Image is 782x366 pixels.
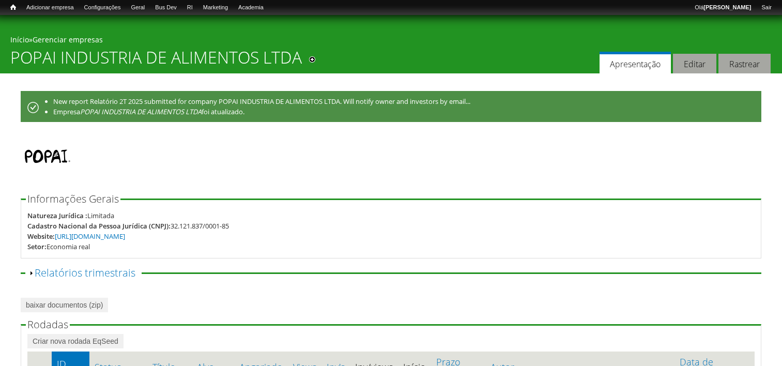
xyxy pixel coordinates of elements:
a: Geral [126,3,150,13]
h1: POPAI INDUSTRIA DE ALIMENTOS LTDA [10,48,302,73]
span: Informações Gerais [27,192,119,206]
div: Limitada [87,210,114,221]
a: Relatórios trimestrais [35,266,135,280]
a: Adicionar empresa [21,3,79,13]
div: Setor: [27,241,47,252]
a: Marketing [198,3,233,13]
a: Apresentação [600,52,671,74]
a: baixar documentos (zip) [21,298,108,312]
a: Início [5,3,21,12]
li: Empresa foi atualizado. [53,106,756,117]
a: Academia [233,3,269,13]
em: POPAI INDUSTRIA DE ALIMENTOS LTDA [80,107,202,116]
div: Natureza Jurídica : [27,210,87,221]
div: Economia real [47,241,90,252]
span: Rodadas [27,317,68,331]
div: 32.121.837/0001-85 [171,221,229,231]
div: » [10,35,772,48]
li: New report Relatório 2T 2025 submitted for company POPAI INDUSTRIA DE ALIMENTOS LTDA. Will notify... [53,96,756,106]
div: Cadastro Nacional da Pessoa Jurídica (CNPJ): [27,221,171,231]
div: Website: [27,231,55,241]
a: Gerenciar empresas [33,35,103,44]
a: Olá[PERSON_NAME] [689,3,756,13]
a: Criar nova rodada EqSeed [27,334,124,348]
a: [URL][DOMAIN_NAME] [55,232,125,241]
a: Bus Dev [150,3,182,13]
a: Editar [673,54,716,74]
strong: [PERSON_NAME] [703,4,751,10]
a: Configurações [79,3,126,13]
a: Sair [756,3,777,13]
a: Rastrear [718,54,771,74]
a: Início [10,35,29,44]
a: RI [182,3,198,13]
span: Início [10,4,16,11]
